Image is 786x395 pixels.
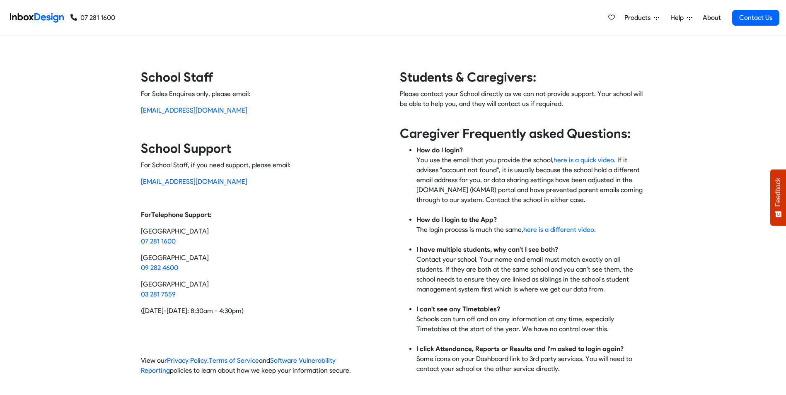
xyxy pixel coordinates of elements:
strong: Caregiver Frequently asked Questions: [400,126,631,141]
span: Feedback [774,178,782,207]
p: For School Staff, if you need support, please email: [141,160,387,170]
li: You use the email that you provide the school, . If it advises "account not found", it is usually... [416,145,646,215]
li: Schools can turn off and on any information at any time, especially Timetables at the start of th... [416,304,646,344]
strong: I can't see any Timetables? [416,305,500,313]
a: About [700,10,723,26]
p: Please contact your School directly as we can not provide support. Your school will be able to he... [400,89,646,119]
a: 03 281 7559 [141,290,176,298]
strong: I have multiple students, why can't I see both? [416,246,558,253]
a: [EMAIL_ADDRESS][DOMAIN_NAME] [141,178,247,185]
a: 09 282 4600 [141,264,178,272]
strong: Students & Caregivers: [400,70,536,85]
strong: For [141,211,151,219]
a: here is a quick video [554,156,614,164]
button: Feedback - Show survey [770,169,786,226]
p: ([DATE]-[DATE]: 8:30am - 4:30pm) [141,306,387,316]
span: Help [670,13,687,23]
p: [GEOGRAPHIC_DATA] [141,226,387,246]
p: View our , and policies to learn about how we keep your information secure. [141,356,387,376]
a: Privacy Policy [167,356,207,364]
strong: How do I login to the App? [416,216,497,224]
p: [GEOGRAPHIC_DATA] [141,253,387,273]
a: 07 281 1600 [70,13,115,23]
li: Contact your school, Your name and email must match exactly on all students. If they are both at ... [416,245,646,304]
a: Terms of Service [209,356,259,364]
span: Products [624,13,654,23]
a: Help [667,10,696,26]
strong: School Staff [141,70,213,85]
a: Contact Us [732,10,779,26]
a: [EMAIL_ADDRESS][DOMAIN_NAME] [141,106,247,114]
strong: Telephone Support: [151,211,211,219]
strong: School Support [141,141,231,156]
p: For Sales Enquires only, please email: [141,89,387,99]
a: 07 281 1600 [141,237,176,245]
p: [GEOGRAPHIC_DATA] [141,279,387,299]
strong: I click Attendance, Reports or Results and I'm asked to login again? [416,345,624,353]
li: The login process is much the same, . [416,215,646,245]
li: Some icons on your Dashboard link to 3rd party services. You will need to contact your school or ... [416,344,646,374]
a: here is a different video [523,226,594,234]
strong: How do I login? [416,146,463,154]
a: Products [621,10,663,26]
